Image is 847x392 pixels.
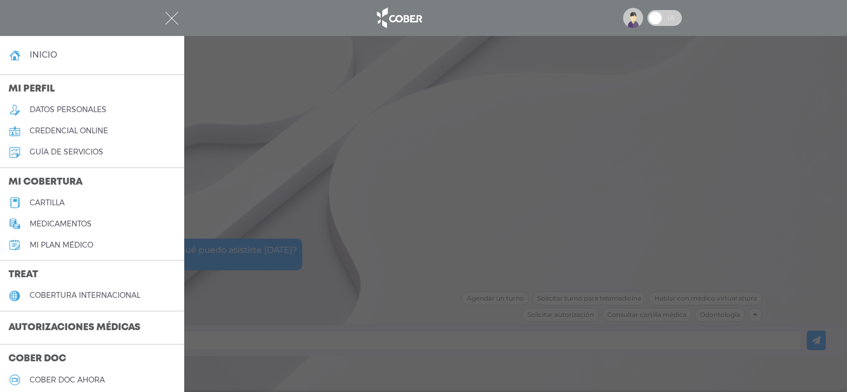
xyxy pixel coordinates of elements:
[623,8,643,28] img: profile-placeholder.svg
[30,126,108,135] h5: credencial online
[30,376,105,385] h5: Cober doc ahora
[30,148,103,157] h5: guía de servicios
[30,241,93,250] h5: Mi plan médico
[30,220,92,229] h5: medicamentos
[30,198,65,207] h5: cartilla
[165,12,178,25] img: Cober_menu-close-white.svg
[30,291,140,300] h5: cobertura internacional
[371,5,427,31] img: logo_cober_home-white.png
[30,105,106,114] h5: datos personales
[30,50,57,60] h4: inicio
